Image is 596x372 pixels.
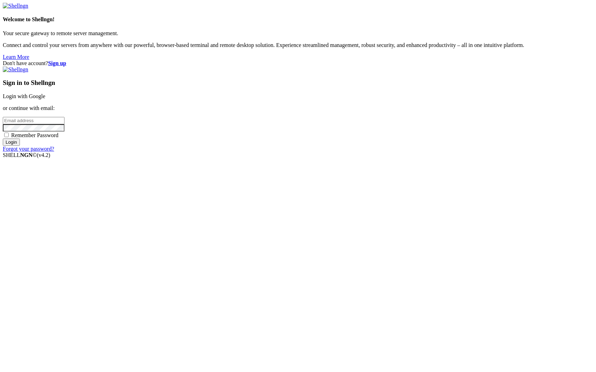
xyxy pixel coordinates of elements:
[3,54,29,60] a: Learn More
[11,132,59,138] span: Remember Password
[3,105,593,111] p: or continue with email:
[3,60,593,66] div: Don't have account?
[4,133,9,137] input: Remember Password
[3,138,20,146] input: Login
[3,16,593,23] h4: Welcome to Shellngn!
[3,3,28,9] img: Shellngn
[20,152,33,158] b: NGN
[37,152,51,158] span: 4.2.0
[3,93,45,99] a: Login with Google
[48,60,66,66] a: Sign up
[3,42,593,48] p: Connect and control your servers from anywhere with our powerful, browser-based terminal and remo...
[3,117,64,124] input: Email address
[3,152,50,158] span: SHELL ©
[3,30,593,37] p: Your secure gateway to remote server management.
[3,146,54,152] a: Forgot your password?
[3,66,28,73] img: Shellngn
[3,79,593,87] h3: Sign in to Shellngn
